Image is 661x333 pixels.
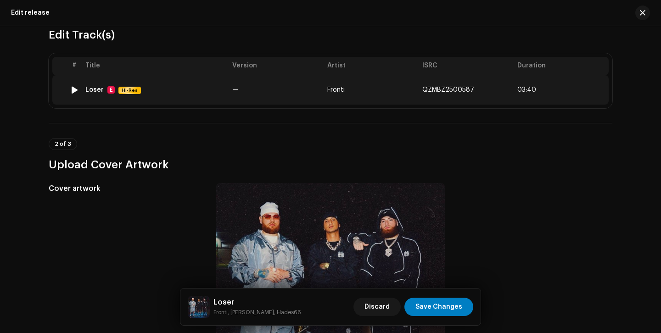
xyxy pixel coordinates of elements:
span: QZMBZ2500587 [422,87,474,93]
th: Duration [514,57,609,75]
th: Title [82,57,229,75]
img: 5b66c9ec-8cc3-4ace-a998-e2e8eb96ef91 [188,296,210,318]
span: 03:40 [517,86,536,94]
button: Discard [353,298,401,316]
span: Fronti [327,87,345,93]
th: Version [229,57,324,75]
small: Loser [213,308,301,317]
h5: Loser [213,297,301,308]
h3: Edit Track(s) [49,28,612,42]
h5: Cover artwork [49,183,202,194]
th: Artist [324,57,419,75]
h3: Upload Cover Artwork [49,157,612,172]
span: Discard [364,298,390,316]
button: Save Changes [404,298,473,316]
th: ISRC [419,57,514,75]
span: Save Changes [415,298,462,316]
span: — [232,87,238,93]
